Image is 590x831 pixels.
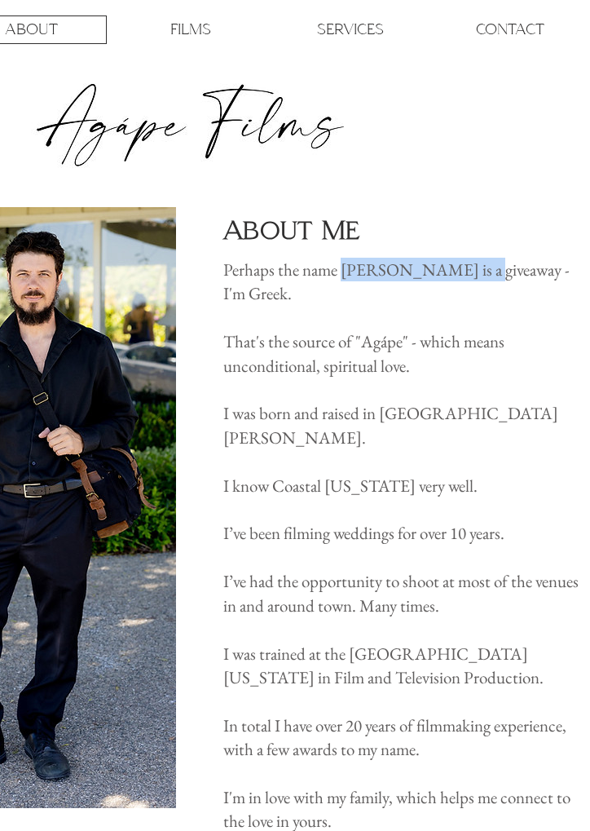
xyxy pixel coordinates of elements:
[223,215,360,245] span: About Me
[317,16,384,43] p: SERVICES
[170,16,211,43] p: FILMS
[223,643,544,688] span: I was trained at the [GEOGRAPHIC_DATA][US_STATE] in Film and Television Production.
[476,16,544,43] p: CONTACT
[223,714,566,760] span: In total I have over 20 years of filmmaking experience, with a few awards to my name.
[115,15,266,44] a: FILMS
[223,475,478,497] span: I know Coastal [US_STATE] very well.
[275,15,426,44] a: SERVICES
[223,522,504,544] span: I’ve been filming weddings for over 10 years.
[223,259,570,304] span: Perhaps the name [PERSON_NAME] is a giveaway - I'm Greek.
[223,570,579,616] span: I’ve had the opportunity to shoot at most of the venues in and around town. Many times.
[434,15,586,44] a: CONTACT
[223,402,558,448] span: I was born and raised in [GEOGRAPHIC_DATA][PERSON_NAME].
[223,330,504,376] span: That's the source of "Agápe" - which means unconditional, spiritual love.
[5,16,58,43] p: ABOUT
